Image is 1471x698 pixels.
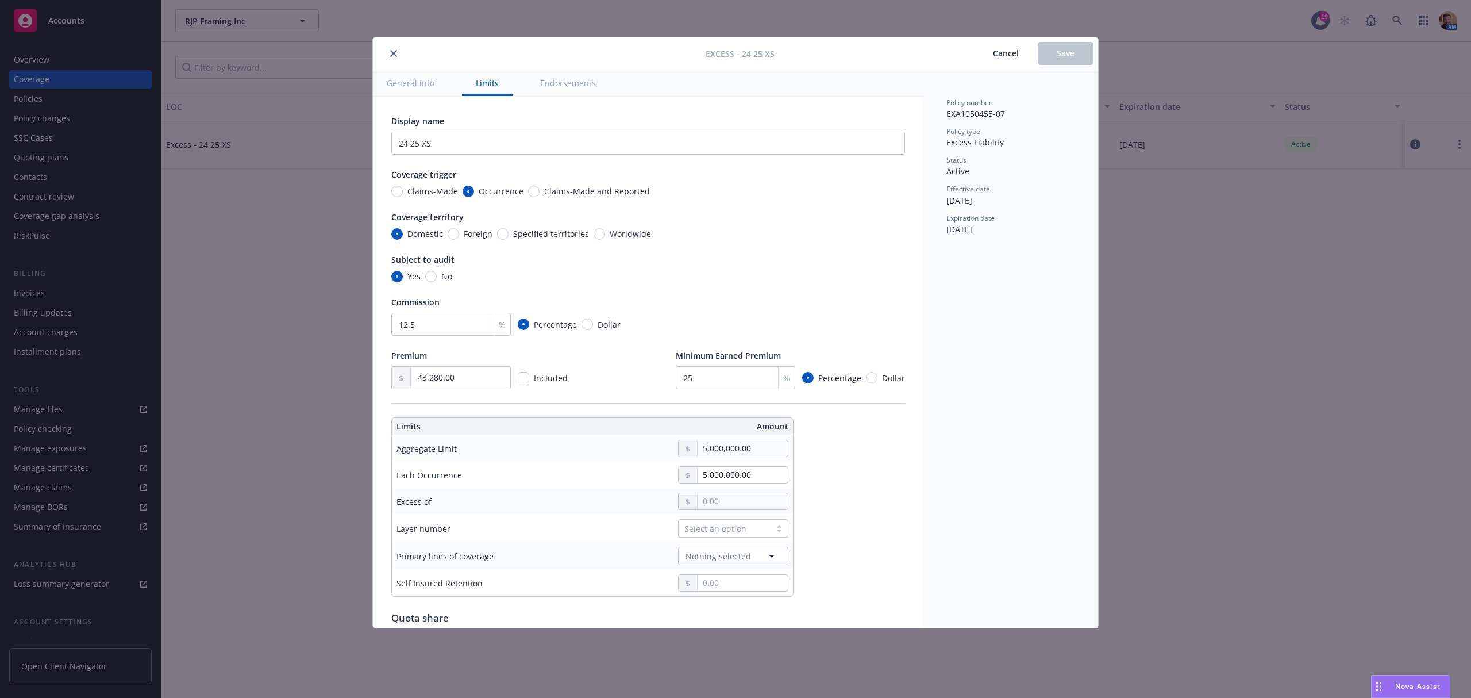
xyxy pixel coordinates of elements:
[526,70,610,96] button: Endorsements
[396,550,494,562] div: Primary lines of coverage
[392,418,552,435] th: Limits
[598,319,621,331] span: Dollar
[448,228,459,240] input: Foreign
[946,155,966,165] span: Status
[993,48,1019,59] span: Cancel
[698,440,788,457] input: 0.00
[441,270,452,282] span: No
[396,443,457,455] div: Aggregate Limit
[391,254,455,265] span: Subject to audit
[698,467,788,483] input: 0.00
[818,372,861,384] span: Percentage
[866,372,877,383] input: Dollar
[946,166,969,177] span: Active
[946,195,972,206] span: [DATE]
[391,350,427,361] span: Premium
[974,42,1038,65] button: Cancel
[425,271,437,282] input: No
[946,108,1005,119] span: EXA1050455-07
[396,523,450,535] div: Layer number
[686,550,751,562] span: Nothing selected
[946,184,990,194] span: Effective date
[391,271,403,282] input: Yes
[391,611,905,626] div: Quota share
[698,575,788,591] input: 0.00
[534,319,577,331] span: Percentage
[684,523,765,535] div: Select an option
[1371,675,1450,698] button: Nova Assist
[462,70,513,96] button: Limits
[513,228,589,240] span: Specified territories
[544,185,650,197] span: Claims-Made and Reported
[479,185,523,197] span: Occurrence
[391,228,403,240] input: Domestic
[802,372,814,383] input: Percentage
[497,228,509,240] input: Specified territories
[946,98,992,108] span: Policy number
[610,228,651,240] span: Worldwide
[528,186,540,197] input: Claims-Made and Reported
[387,47,401,60] button: close
[1372,676,1386,697] div: Drag to move
[582,319,593,330] input: Dollar
[698,493,788,509] input: 0.00
[676,350,781,361] span: Minimum Earned Premium
[396,496,432,508] div: Excess of
[1395,681,1441,691] span: Nova Assist
[391,169,456,180] span: Coverage trigger
[391,186,403,197] input: Claims-Made
[946,126,980,136] span: Policy type
[464,228,492,240] span: Foreign
[594,228,605,240] input: Worldwide
[596,418,793,435] th: Amount
[946,137,1004,148] span: Excess Liability
[946,213,995,223] span: Expiration date
[678,547,788,565] button: Nothing selected
[706,48,775,60] span: Excess - 24 25 XS
[463,186,474,197] input: Occurrence
[946,224,972,235] span: [DATE]
[407,185,458,197] span: Claims-Made
[783,372,790,384] span: %
[499,319,506,331] span: %
[882,372,905,384] span: Dollar
[534,373,568,383] span: Included
[391,212,464,223] span: Coverage territory
[518,319,529,330] input: Percentage
[396,577,483,589] div: Self Insured Retention
[407,228,443,240] span: Domestic
[407,270,421,282] span: Yes
[411,367,510,389] input: 0.00
[391,297,440,308] span: Commission
[373,70,448,96] button: General info
[1057,48,1075,59] span: Save
[396,469,462,481] div: Each Occurrence
[1038,42,1093,65] button: Save
[391,116,444,126] span: Display name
